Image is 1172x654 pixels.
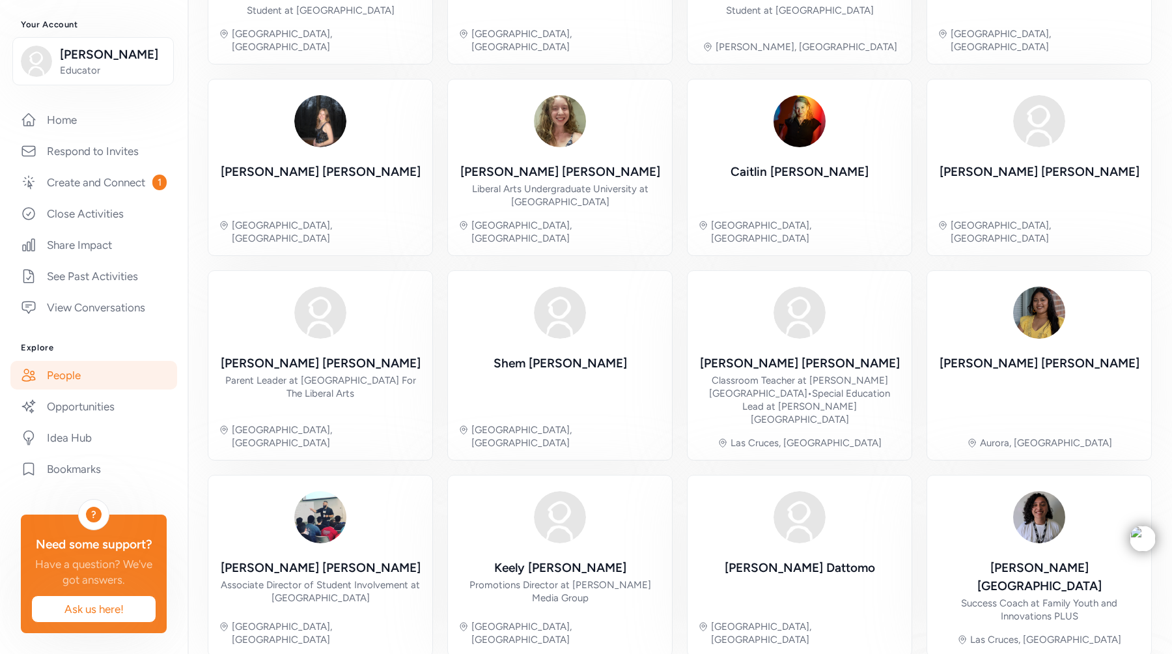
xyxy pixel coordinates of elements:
h3: Your Account [21,20,167,30]
button: [PERSON_NAME]Educator [12,37,174,85]
div: [GEOGRAPHIC_DATA], [GEOGRAPHIC_DATA] [711,620,901,646]
div: Associate Director of Student Involvement at [GEOGRAPHIC_DATA] [219,578,422,604]
a: Idea Hub [10,423,177,452]
img: Avatar [529,90,591,152]
div: [PERSON_NAME] [PERSON_NAME] [700,354,900,373]
img: Avatar [1008,90,1070,152]
img: Avatar [768,486,831,548]
span: Ask us here! [42,601,145,617]
div: [GEOGRAPHIC_DATA], [GEOGRAPHIC_DATA] [711,219,901,245]
h3: Explore [21,343,167,353]
div: Liberal Arts Undergraduate University at [GEOGRAPHIC_DATA] [458,182,662,208]
span: 1 [152,175,167,190]
div: [GEOGRAPHIC_DATA], [GEOGRAPHIC_DATA] [951,27,1141,53]
div: [GEOGRAPHIC_DATA], [GEOGRAPHIC_DATA] [471,423,662,449]
div: Las Cruces, [GEOGRAPHIC_DATA] [731,436,882,449]
div: Aurora, [GEOGRAPHIC_DATA] [980,436,1112,449]
a: Share Impact [10,231,177,259]
div: [PERSON_NAME] [GEOGRAPHIC_DATA] [938,559,1141,595]
span: • [807,388,812,399]
div: [PERSON_NAME], [GEOGRAPHIC_DATA] [716,40,897,53]
div: [GEOGRAPHIC_DATA], [GEOGRAPHIC_DATA] [232,620,422,646]
div: ? [86,507,102,522]
a: People [10,361,177,390]
span: Educator [60,64,165,77]
div: Student at [GEOGRAPHIC_DATA] [726,4,874,17]
a: Close Activities [10,199,177,228]
div: Parent Leader at [GEOGRAPHIC_DATA] For The Liberal Arts [219,374,422,400]
div: Classroom Teacher at [PERSON_NAME][GEOGRAPHIC_DATA] Special Education Lead at [PERSON_NAME][GEOGR... [698,374,901,426]
a: Respond to Invites [10,137,177,165]
div: [PERSON_NAME] [PERSON_NAME] [221,354,421,373]
button: Ask us here! [31,595,156,623]
a: Opportunities [10,392,177,421]
img: Avatar [1008,281,1070,344]
span: [PERSON_NAME] [60,46,165,64]
a: See Past Activities [10,262,177,291]
img: Avatar [289,90,352,152]
div: Have a question? We've got answers. [31,556,156,588]
div: Las Cruces, [GEOGRAPHIC_DATA] [970,633,1121,646]
div: Shem [PERSON_NAME] [494,354,627,373]
div: Promotions Director at [PERSON_NAME] Media Group [458,578,662,604]
img: Avatar [768,281,831,344]
div: [GEOGRAPHIC_DATA], [GEOGRAPHIC_DATA] [232,27,422,53]
img: Avatar [768,90,831,152]
a: Create and Connect1 [10,168,177,197]
div: [GEOGRAPHIC_DATA], [GEOGRAPHIC_DATA] [232,219,422,245]
div: [GEOGRAPHIC_DATA], [GEOGRAPHIC_DATA] [232,423,422,449]
a: Home [10,106,177,134]
a: Bookmarks [10,455,177,483]
img: Avatar [1008,486,1070,548]
div: [PERSON_NAME] [PERSON_NAME] [940,163,1139,181]
img: Avatar [529,281,591,344]
div: [PERSON_NAME] [PERSON_NAME] [460,163,660,181]
div: [GEOGRAPHIC_DATA], [GEOGRAPHIC_DATA] [471,27,662,53]
div: Caitlin [PERSON_NAME] [731,163,869,181]
img: Avatar [289,281,352,344]
div: Student at [GEOGRAPHIC_DATA] [247,4,395,17]
div: [PERSON_NAME] Dattomo [725,559,875,577]
div: Need some support? [31,535,156,554]
div: [GEOGRAPHIC_DATA], [GEOGRAPHIC_DATA] [471,219,662,245]
div: Success Coach at Family Youth and Innovations PLUS [938,597,1141,623]
img: Avatar [529,486,591,548]
div: [GEOGRAPHIC_DATA], [GEOGRAPHIC_DATA] [951,219,1141,245]
div: [PERSON_NAME] [PERSON_NAME] [221,163,421,181]
img: Avatar [289,486,352,548]
div: [PERSON_NAME] [PERSON_NAME] [940,354,1139,373]
div: [GEOGRAPHIC_DATA], [GEOGRAPHIC_DATA] [471,620,662,646]
a: View Conversations [10,293,177,322]
div: [PERSON_NAME] [PERSON_NAME] [221,559,421,577]
div: Keely [PERSON_NAME] [494,559,626,577]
